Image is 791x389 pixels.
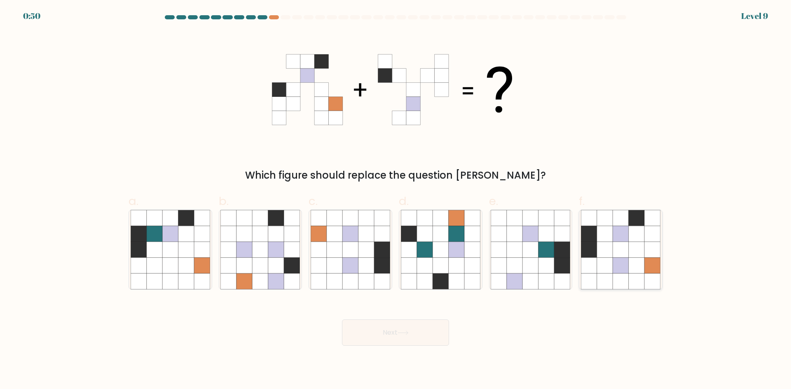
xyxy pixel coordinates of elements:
span: a. [129,193,138,209]
div: Level 9 [741,10,768,22]
div: Which figure should replace the question [PERSON_NAME]? [133,168,658,183]
span: e. [489,193,498,209]
span: b. [219,193,229,209]
span: d. [399,193,409,209]
span: c. [309,193,318,209]
div: 0:50 [23,10,40,22]
button: Next [342,319,449,346]
span: f. [579,193,585,209]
